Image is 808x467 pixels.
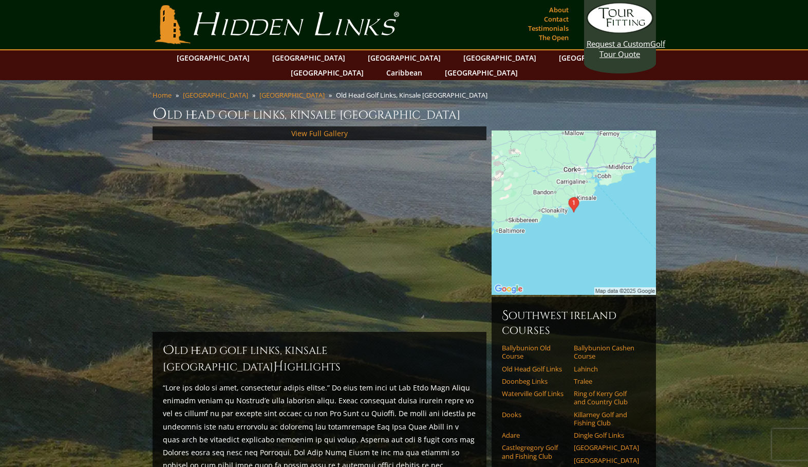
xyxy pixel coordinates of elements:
[502,443,567,460] a: Castlegregory Golf and Fishing Club
[336,90,492,100] li: Old Head Golf Links, Kinsale [GEOGRAPHIC_DATA]
[541,12,571,26] a: Contact
[492,130,656,295] img: Google Map of Old Head Golf Links, Kinsale, Ireland
[291,128,348,138] a: View Full Gallery
[587,39,650,49] span: Request a Custom
[547,3,571,17] a: About
[554,50,637,65] a: [GEOGRAPHIC_DATA]
[273,359,284,375] span: H
[153,90,172,100] a: Home
[502,431,567,439] a: Adare
[502,344,567,361] a: Ballybunion Old Course
[502,410,567,419] a: Dooks
[153,104,656,124] h1: Old Head Golf Links, Kinsale [GEOGRAPHIC_DATA]
[536,30,571,45] a: The Open
[574,365,639,373] a: Lahinch
[502,377,567,385] a: Doonbeg Links
[574,344,639,361] a: Ballybunion Cashen Course
[574,443,639,452] a: [GEOGRAPHIC_DATA]
[267,50,350,65] a: [GEOGRAPHIC_DATA]
[363,50,446,65] a: [GEOGRAPHIC_DATA]
[259,90,325,100] a: [GEOGRAPHIC_DATA]
[183,90,248,100] a: [GEOGRAPHIC_DATA]
[163,342,476,375] h2: Old Head Golf Links, Kinsale [GEOGRAPHIC_DATA] ighlights
[574,389,639,406] a: Ring of Kerry Golf and Country Club
[440,65,523,80] a: [GEOGRAPHIC_DATA]
[502,365,567,373] a: Old Head Golf Links
[458,50,541,65] a: [GEOGRAPHIC_DATA]
[502,307,646,338] h6: Southwest Ireland Courses
[574,377,639,385] a: Tralee
[286,65,369,80] a: [GEOGRAPHIC_DATA]
[574,410,639,427] a: Killarney Golf and Fishing Club
[525,21,571,35] a: Testimonials
[381,65,427,80] a: Caribbean
[574,431,639,439] a: Dingle Golf Links
[587,3,653,59] a: Request a CustomGolf Tour Quote
[574,456,639,464] a: [GEOGRAPHIC_DATA]
[502,389,567,398] a: Waterville Golf Links
[172,50,255,65] a: [GEOGRAPHIC_DATA]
